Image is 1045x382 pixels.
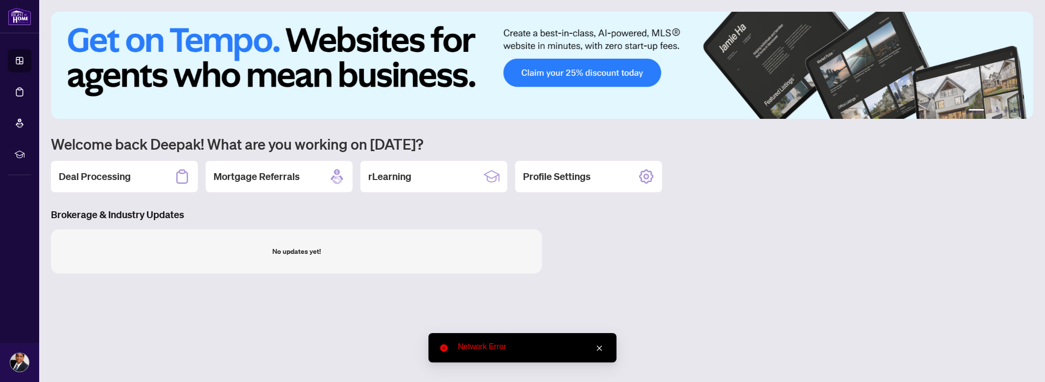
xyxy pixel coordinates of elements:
button: 5 [1012,109,1016,113]
button: Open asap [1006,348,1035,377]
a: Close [594,343,605,354]
span: close [596,345,603,352]
img: Profile Icon [10,353,29,372]
h2: Deal Processing [59,170,131,183]
img: Slide 0 [51,12,1033,119]
button: 6 [1020,109,1023,113]
button: 2 [988,109,992,113]
span: close-circle [440,344,448,352]
button: 3 [996,109,1000,113]
img: logo [8,7,31,25]
div: No updates yet! [272,246,321,257]
div: Network Error [458,341,605,353]
button: 4 [1004,109,1008,113]
button: 1 [969,109,984,113]
h2: Mortgage Referrals [214,170,300,183]
h3: Brokerage & Industry Updates [51,208,1033,222]
h1: Welcome back Deepak! What are you working on [DATE]? [51,135,1033,153]
h2: rLearning [368,170,411,183]
h2: Profile Settings [523,170,591,183]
